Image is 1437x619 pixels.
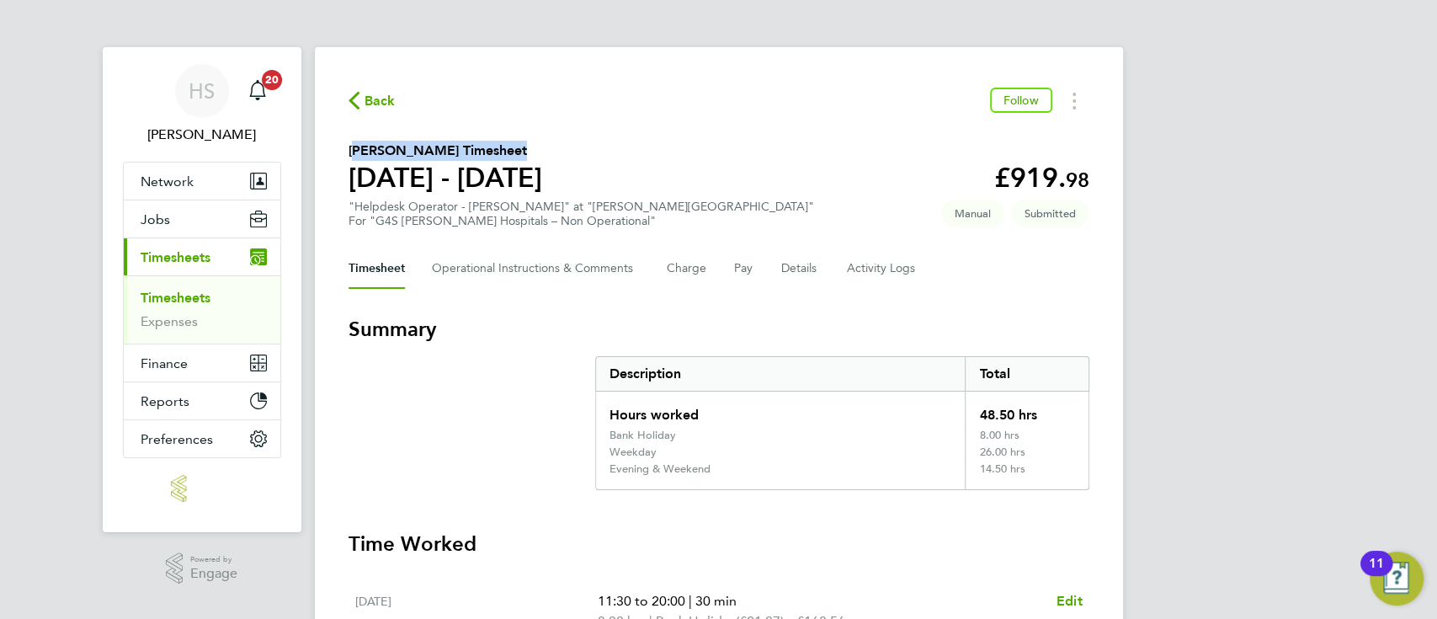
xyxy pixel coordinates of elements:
[349,200,814,228] div: "Helpdesk Operator - [PERSON_NAME]" at "[PERSON_NAME][GEOGRAPHIC_DATA]"
[1370,552,1424,606] button: Open Resource Center, 11 new notifications
[262,70,282,90] span: 20
[141,431,213,447] span: Preferences
[667,248,707,289] button: Charge
[965,357,1088,391] div: Total
[349,316,1089,343] h3: Summary
[166,552,237,584] a: Powered byEngage
[124,420,280,457] button: Preferences
[190,552,237,567] span: Powered by
[994,162,1089,194] app-decimal: £919.
[609,429,676,442] div: Bank Holiday
[349,214,814,228] div: For "G4S [PERSON_NAME] Hospitals – Non Operational"
[695,593,736,609] span: 30 min
[965,429,1088,446] div: 8.00 hrs
[123,475,281,502] a: Go to home page
[124,238,280,275] button: Timesheets
[189,80,215,102] span: HS
[141,393,189,409] span: Reports
[141,313,198,329] a: Expenses
[349,531,1089,558] h3: Time Worked
[349,248,405,289] button: Timesheet
[124,200,280,237] button: Jobs
[688,593,691,609] span: |
[124,382,280,419] button: Reports
[241,64,274,118] a: 20
[124,275,280,344] div: Timesheets
[1003,93,1039,108] span: Follow
[609,462,711,476] div: Evening & Weekend
[349,161,542,195] h1: [DATE] - [DATE]
[596,392,966,429] div: Hours worked
[141,290,210,306] a: Timesheets
[965,462,1088,489] div: 14.50 hrs
[941,200,1004,227] span: This timesheet was manually created.
[847,248,918,289] button: Activity Logs
[141,355,188,371] span: Finance
[123,64,281,145] a: HS[PERSON_NAME]
[141,211,170,227] span: Jobs
[365,91,396,111] span: Back
[190,567,237,581] span: Engage
[103,47,301,532] nav: Main navigation
[990,88,1052,113] button: Follow
[141,173,194,189] span: Network
[1059,88,1089,114] button: Timesheets Menu
[1011,200,1089,227] span: This timesheet is Submitted.
[124,163,280,200] button: Network
[596,357,966,391] div: Description
[349,90,396,111] button: Back
[123,125,281,145] span: Hannah Sawitzki
[171,475,232,502] img: manpower-logo-retina.png
[1056,593,1083,609] span: Edit
[141,249,210,265] span: Timesheets
[1369,563,1384,585] div: 11
[597,593,684,609] span: 11:30 to 20:00
[609,446,657,459] div: Weekday
[1066,168,1089,192] span: 98
[432,248,640,289] button: Operational Instructions & Comments
[1056,591,1083,611] a: Edit
[734,248,754,289] button: Pay
[124,344,280,382] button: Finance
[965,446,1088,462] div: 26.00 hrs
[595,356,1089,490] div: Summary
[965,392,1088,429] div: 48.50 hrs
[781,248,820,289] button: Details
[349,141,542,161] h2: [PERSON_NAME] Timesheet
